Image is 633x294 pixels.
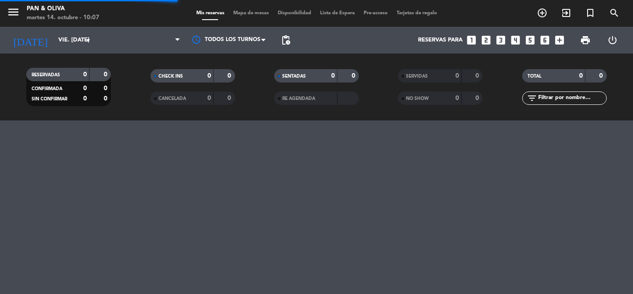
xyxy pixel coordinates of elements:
[316,11,359,16] span: Lista de Espera
[455,95,459,101] strong: 0
[227,73,233,79] strong: 0
[104,85,109,91] strong: 0
[280,35,291,46] span: pending_actions
[282,96,315,101] span: RE AGENDADA
[273,11,316,16] span: Disponibilidad
[455,73,459,79] strong: 0
[331,73,335,79] strong: 0
[27,13,99,22] div: martes 14. octubre - 10:07
[539,34,551,46] i: looks_6
[282,74,306,79] span: SENTADAS
[480,34,492,46] i: looks_two
[495,34,507,46] i: looks_3
[7,5,20,22] button: menu
[406,74,428,79] span: SERVIDAS
[406,96,429,101] span: NO SHOW
[527,74,541,79] span: TOTAL
[359,11,392,16] span: Pre-acceso
[158,96,186,101] span: CANCELADA
[609,8,620,18] i: search
[537,93,606,103] input: Filtrar por nombre...
[7,5,20,19] i: menu
[599,73,605,79] strong: 0
[554,34,565,46] i: add_box
[158,74,183,79] span: CHECK INS
[83,95,87,102] strong: 0
[561,8,572,18] i: exit_to_app
[207,95,211,101] strong: 0
[27,4,99,13] div: Pan & Oliva
[599,27,627,54] div: LOG OUT
[585,8,596,18] i: turned_in_not
[510,34,521,46] i: looks_4
[475,95,481,101] strong: 0
[229,11,273,16] span: Mapa de mesas
[579,73,583,79] strong: 0
[207,73,211,79] strong: 0
[537,8,548,18] i: add_circle_outline
[83,71,87,78] strong: 0
[104,95,109,102] strong: 0
[524,34,536,46] i: looks_5
[83,35,93,46] i: arrow_drop_down
[418,37,463,44] span: Reservas para
[607,35,618,46] i: power_settings_new
[192,11,229,16] span: Mis reservas
[466,34,477,46] i: looks_one
[580,35,591,46] span: print
[7,30,54,50] i: [DATE]
[527,93,537,104] i: filter_list
[32,87,62,91] span: CONFIRMADA
[32,97,67,101] span: SIN CONFIRMAR
[475,73,481,79] strong: 0
[83,85,87,91] strong: 0
[104,71,109,78] strong: 0
[32,73,60,77] span: RESERVADAS
[227,95,233,101] strong: 0
[352,73,357,79] strong: 0
[392,11,442,16] span: Tarjetas de regalo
